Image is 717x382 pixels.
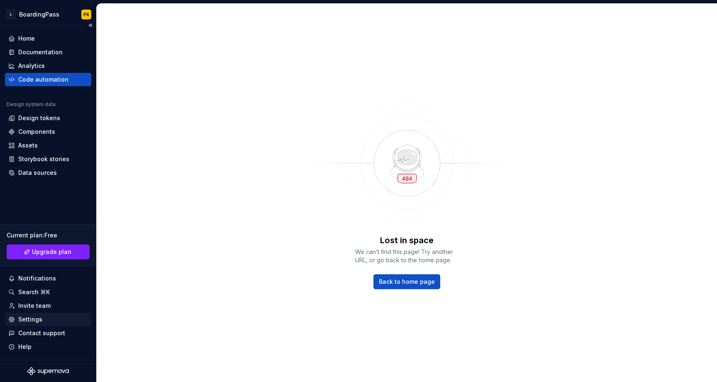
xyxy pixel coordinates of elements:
span: We can’t find this page! Try another URL, or go back to the home page. [355,248,459,264]
div: Current plan : Free [7,231,90,239]
a: Settings [5,313,91,326]
a: Assets [5,139,91,152]
div: Assets [18,141,38,150]
div: Home [18,34,35,43]
a: Invite team [5,299,91,312]
a: Home [5,32,91,45]
button: Search ⌘K [5,285,91,299]
button: Contact support [5,326,91,340]
a: Storybook stories [5,152,91,166]
a: Back to home page [373,274,440,289]
div: Design tokens [18,114,60,122]
div: PR [83,11,89,18]
button: LBoardingPassPR [2,5,95,23]
div: Components [18,128,55,136]
a: Upgrade plan [7,244,90,259]
button: Help [5,340,91,353]
div: Settings [18,315,42,324]
div: Contact support [18,329,65,337]
div: Invite team [18,302,51,310]
div: Code automation [18,75,68,84]
div: Documentation [18,48,63,56]
span: Back to home page [379,278,435,286]
a: Analytics [5,59,91,73]
div: L [6,10,16,19]
button: Notifications [5,272,91,285]
a: Documentation [5,46,91,59]
button: Collapse sidebar [85,19,96,31]
div: BoardingPass [19,10,59,19]
div: Analytics [18,62,45,70]
span: Upgrade plan [32,248,71,256]
div: Notifications [18,274,56,283]
a: Components [5,125,91,138]
a: Data sources [5,166,91,179]
a: Code automation [5,73,91,86]
svg: Supernova Logo [27,367,69,375]
div: Help [18,343,32,351]
div: Storybook stories [18,155,69,163]
div: Data sources [18,169,57,177]
a: Design tokens [5,111,91,125]
p: Lost in space [380,235,434,246]
div: Design system data [7,101,56,108]
div: Search ⌘K [18,288,50,296]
